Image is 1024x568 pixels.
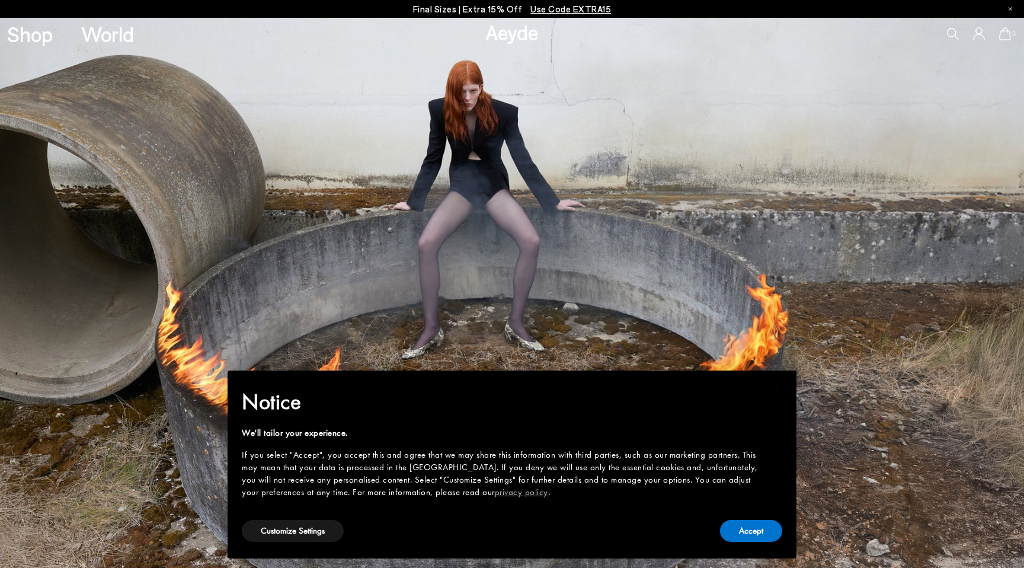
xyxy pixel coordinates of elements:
span: Navigate to /collections/ss25-final-sizes [530,4,611,14]
h2: Notice [242,387,763,417]
a: Shop [7,24,53,44]
a: 0 [999,27,1011,40]
p: Final Sizes | Extra 15% Off [413,2,612,17]
div: We'll tailor your experience. [242,427,763,439]
a: World [81,24,134,44]
div: If you select "Accept", you accept this and agree that we may share this information with third p... [242,449,763,499]
a: privacy policy [495,486,548,498]
button: Customize Settings [242,520,344,542]
a: Aeyde [485,20,539,44]
span: 0 [1011,31,1017,37]
button: Accept [720,520,782,542]
span: × [774,379,782,397]
button: Close this notice [763,374,792,403]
